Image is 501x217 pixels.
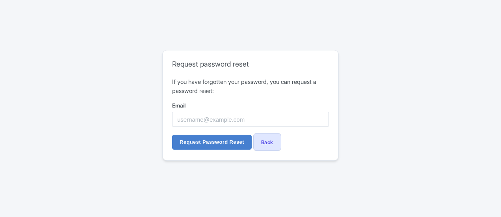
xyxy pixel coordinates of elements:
label: Email [172,101,329,109]
h2: Request password reset [172,60,329,69]
input: username@example.com [172,112,329,127]
input: Request Password Reset [172,135,252,150]
a: Back [253,133,281,151]
p: If you have forgotten your password, you can request a password reset: [172,78,329,95]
